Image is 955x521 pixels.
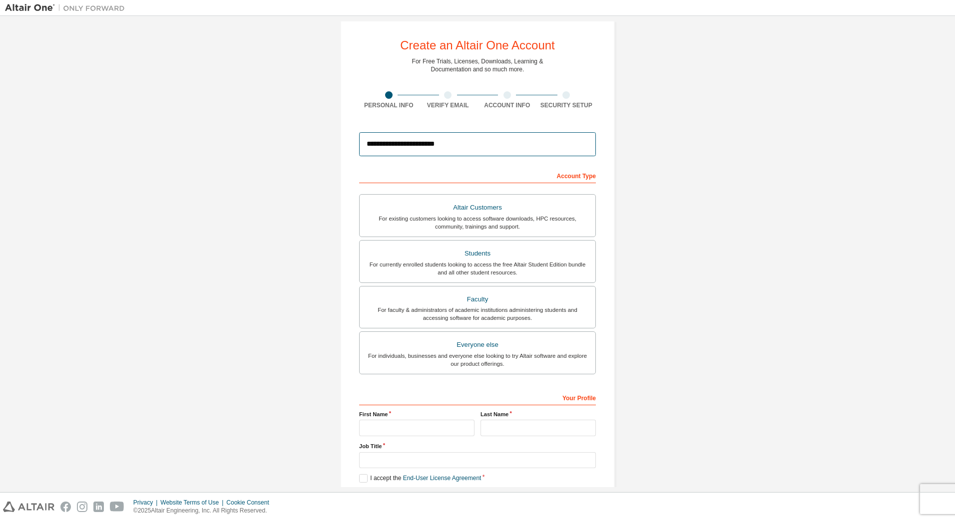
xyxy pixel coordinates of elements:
[366,292,589,306] div: Faculty
[93,502,104,512] img: linkedin.svg
[359,442,596,450] label: Job Title
[477,101,537,109] div: Account Info
[60,502,71,512] img: facebook.svg
[366,215,589,231] div: For existing customers looking to access software downloads, HPC resources, community, trainings ...
[226,499,275,507] div: Cookie Consent
[366,247,589,260] div: Students
[419,101,478,109] div: Verify Email
[480,410,596,418] label: Last Name
[359,101,419,109] div: Personal Info
[5,3,130,13] img: Altair One
[366,201,589,215] div: Altair Customers
[133,507,275,515] p: © 2025 Altair Engineering, Inc. All Rights Reserved.
[359,167,596,183] div: Account Type
[77,502,87,512] img: instagram.svg
[110,502,124,512] img: youtube.svg
[537,101,596,109] div: Security Setup
[366,352,589,368] div: For individuals, businesses and everyone else looking to try Altair software and explore our prod...
[366,338,589,352] div: Everyone else
[366,260,589,276] div: For currently enrolled students looking to access the free Altair Student Edition bundle and all ...
[359,410,475,418] label: First Name
[359,474,481,483] label: I accept the
[412,57,543,73] div: For Free Trials, Licenses, Downloads, Learning & Documentation and so much more.
[133,499,160,507] div: Privacy
[160,499,226,507] div: Website Terms of Use
[400,39,555,51] div: Create an Altair One Account
[3,502,54,512] img: altair_logo.svg
[359,389,596,405] div: Your Profile
[366,306,589,322] div: For faculty & administrators of academic institutions administering students and accessing softwa...
[403,475,481,482] a: End-User License Agreement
